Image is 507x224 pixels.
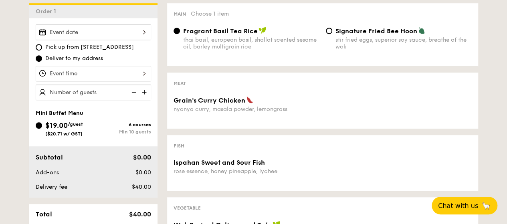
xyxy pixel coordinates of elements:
[133,153,151,161] span: $0.00
[93,122,151,127] div: 6 courses
[174,159,265,166] span: Ispahan Sweet and Sour Fish
[438,202,478,210] span: Chat with us
[36,210,52,218] span: Total
[36,153,63,161] span: Subtotal
[36,24,151,40] input: Event date
[36,8,59,15] span: Order 1
[127,85,139,100] img: icon-reduce.1d2dbef1.svg
[68,121,83,127] span: /guest
[183,27,258,35] span: Fragrant Basil Tea Rice
[36,184,67,190] span: Delivery fee
[174,106,319,113] div: nyonya curry, masala powder, lemongrass
[93,129,151,135] div: Min 10 guests
[36,44,42,50] input: Pick up from [STREET_ADDRESS]
[36,66,151,81] input: Event time
[174,81,186,86] span: Meat
[36,110,83,117] span: Mini Buffet Menu
[191,10,229,17] span: Choose 1 item
[335,36,472,50] div: stir fried eggs, superior soy sauce, breathe of the wok
[36,122,42,129] input: $19.00/guest($20.71 w/ GST)6 coursesMin 10 guests
[36,85,151,100] input: Number of guests
[326,28,332,34] input: Signature Fried Bee Hoonstir fried eggs, superior soy sauce, breathe of the wok
[174,28,180,34] input: Fragrant Basil Tea Ricethai basil, european basil, shallot scented sesame oil, barley multigrain ...
[36,55,42,62] input: Deliver to my address
[174,97,245,104] span: Grain's Curry Chicken
[418,27,425,34] img: icon-vegetarian.fe4039eb.svg
[259,27,267,34] img: icon-vegan.f8ff3823.svg
[45,121,68,130] span: $19.00
[335,27,417,35] span: Signature Fried Bee Hoon
[174,11,186,17] span: Main
[45,43,134,51] span: Pick up from [STREET_ADDRESS]
[174,205,201,211] span: Vegetable
[432,197,497,214] button: Chat with us🦙
[135,169,151,176] span: $0.00
[174,143,184,149] span: Fish
[36,169,59,176] span: Add-ons
[246,96,253,103] img: icon-spicy.37a8142b.svg
[174,168,319,175] div: rose essence, honey pineapple, lychee
[131,184,151,190] span: $40.00
[183,36,319,50] div: thai basil, european basil, shallot scented sesame oil, barley multigrain rice
[45,54,103,63] span: Deliver to my address
[45,131,83,137] span: ($20.71 w/ GST)
[481,201,491,210] span: 🦙
[129,210,151,218] span: $40.00
[139,85,151,100] img: icon-add.58712e84.svg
